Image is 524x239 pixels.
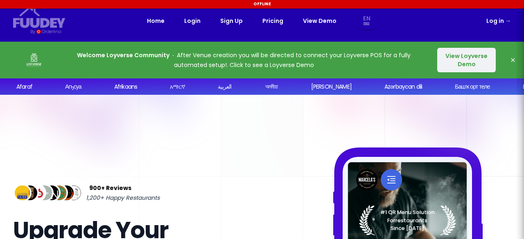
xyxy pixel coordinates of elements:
a: Sign Up [220,16,243,26]
span: 900+ Reviews [89,183,131,193]
div: অসমীয়া [265,83,278,91]
div: Afaraf [16,83,32,91]
img: Laurel [359,205,456,235]
svg: {/* Added fill="currentColor" here */} {/* This rectangle defines the background. Its explicit fi... [13,7,65,28]
img: Review Img [57,184,76,202]
div: By [30,28,35,35]
p: After Venue creation you will be directed to connect your Loyverse POS for a fully automated setu... [62,50,425,70]
a: Pricing [262,16,283,26]
a: View Demo [303,16,337,26]
a: Login [184,16,201,26]
a: Log in [486,16,511,26]
a: Home [147,16,165,26]
img: Review Img [43,184,61,202]
img: Review Img [50,184,68,202]
div: Offline [1,1,523,7]
span: → [505,17,511,25]
div: Azərbaycan dili [384,83,422,91]
button: View Loyverse Demo [437,48,496,72]
img: Review Img [13,184,32,202]
strong: Welcome Loyverse Community [77,51,169,59]
img: Review Img [35,184,54,202]
div: Orderlina [42,28,61,35]
div: አማርኛ [170,83,185,91]
span: 1,200+ Happy Restaurants [86,193,160,203]
div: Аҧсуа [65,83,81,91]
img: Review Img [64,184,83,202]
img: Review Img [28,184,46,202]
div: Башҡорт теле [455,83,490,91]
div: [PERSON_NAME] [311,83,352,91]
div: العربية [218,83,231,91]
img: Review Img [20,184,39,202]
div: Afrikaans [114,83,137,91]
